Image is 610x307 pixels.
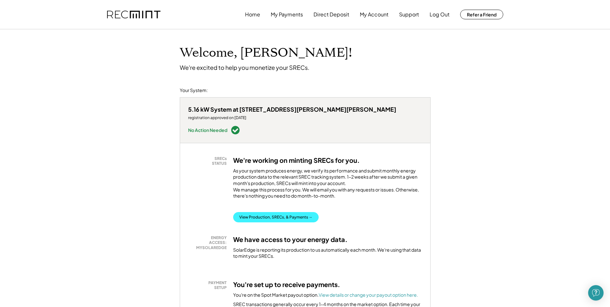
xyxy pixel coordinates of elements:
button: Log Out [430,8,450,21]
div: SRECs STATUS [191,156,227,166]
img: recmint-logotype%403x.png [107,11,160,19]
a: View details or change your payout option here. [319,292,418,298]
div: As your system produces energy, we verify its performance and submit monthly energy production da... [233,168,422,202]
h3: We're working on minting SRECs for you. [233,156,360,164]
h3: You're set up to receive payments. [233,280,340,289]
div: Open Intercom Messenger [588,285,604,301]
div: Your System: [180,87,208,94]
div: registration approved on [DATE] [188,115,396,120]
div: ENERGY ACCESS: MYSOLAREDGE [191,235,227,250]
button: Refer a Friend [460,10,503,19]
button: Direct Deposit [314,8,349,21]
button: Home [245,8,260,21]
div: We're excited to help you monetize your SRECs. [180,64,309,71]
button: Support [399,8,419,21]
button: My Account [360,8,388,21]
button: View Production, SRECs, & Payments → [233,212,319,222]
div: PAYMENT SETUP [191,280,227,290]
div: You're on the Spot Market payout option. [233,292,418,298]
div: 5.16 kW System at [STREET_ADDRESS][PERSON_NAME][PERSON_NAME] [188,106,396,113]
h3: We have access to your energy data. [233,235,348,244]
div: SolarEdge is reporting its production to us automatically each month. We're using that data to mi... [233,247,422,259]
button: My Payments [271,8,303,21]
div: No Action Needed [188,128,227,132]
h1: Welcome, [PERSON_NAME]! [180,45,352,60]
